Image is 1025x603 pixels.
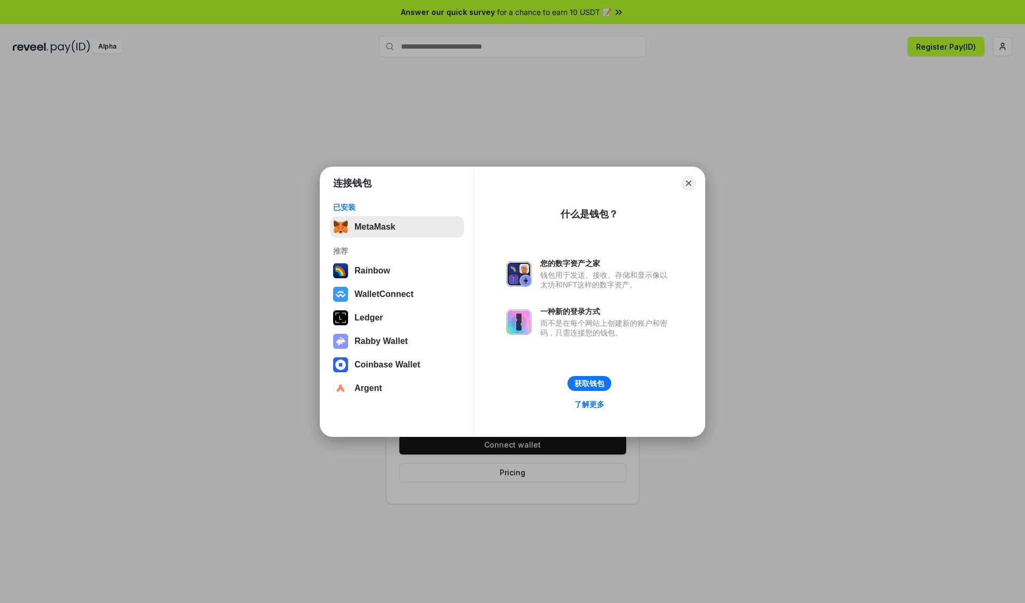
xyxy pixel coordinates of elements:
[330,378,464,399] button: Argent
[333,357,348,372] img: svg+xml,%3Csvg%20width%3D%2228%22%20height%3D%2228%22%20viewBox%3D%220%200%2028%2028%22%20fill%3D...
[330,284,464,305] button: WalletConnect
[540,270,673,289] div: 钱包用于发送、接收、存储和显示像以太坊和NFT这样的数字资产。
[333,287,348,302] img: svg+xml,%3Csvg%20width%3D%2228%22%20height%3D%2228%22%20viewBox%3D%220%200%2028%2028%22%20fill%3D...
[354,289,414,299] div: WalletConnect
[333,310,348,325] img: svg+xml,%3Csvg%20xmlns%3D%22http%3A%2F%2Fwww.w3.org%2F2000%2Fsvg%22%20width%3D%2228%22%20height%3...
[330,260,464,281] button: Rainbow
[333,220,348,234] img: svg+xml,%3Csvg%20fill%3D%22none%22%20height%3D%2233%22%20viewBox%3D%220%200%2035%2033%22%20width%...
[574,379,604,388] div: 获取钱包
[354,383,382,393] div: Argent
[333,263,348,278] img: svg+xml,%3Csvg%20width%3D%22120%22%20height%3D%22120%22%20viewBox%3D%220%200%20120%20120%22%20fil...
[330,216,464,238] button: MetaMask
[681,176,696,191] button: Close
[333,202,461,212] div: 已安装
[506,261,532,287] img: svg+xml,%3Csvg%20xmlns%3D%22http%3A%2F%2Fwww.w3.org%2F2000%2Fsvg%22%20fill%3D%22none%22%20viewBox...
[333,177,372,190] h1: 连接钱包
[354,313,383,323] div: Ledger
[354,222,395,232] div: MetaMask
[540,307,673,316] div: 一种新的登录方式
[574,400,604,409] div: 了解更多
[330,354,464,375] button: Coinbase Wallet
[354,266,390,276] div: Rainbow
[333,381,348,396] img: svg+xml,%3Csvg%20width%3D%2228%22%20height%3D%2228%22%20viewBox%3D%220%200%2028%2028%22%20fill%3D...
[333,246,461,256] div: 推荐
[567,376,611,391] button: 获取钱包
[333,334,348,349] img: svg+xml,%3Csvg%20xmlns%3D%22http%3A%2F%2Fwww.w3.org%2F2000%2Fsvg%22%20fill%3D%22none%22%20viewBox...
[540,318,673,338] div: 而不是在每个网站上创建新的账户和密码，只需连接您的钱包。
[540,259,673,268] div: 您的数字资产之家
[506,309,532,335] img: svg+xml,%3Csvg%20xmlns%3D%22http%3A%2F%2Fwww.w3.org%2F2000%2Fsvg%22%20fill%3D%22none%22%20viewBox...
[561,208,618,221] div: 什么是钱包？
[568,397,611,411] a: 了解更多
[330,331,464,352] button: Rabby Wallet
[354,336,408,346] div: Rabby Wallet
[354,360,420,370] div: Coinbase Wallet
[330,307,464,328] button: Ledger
